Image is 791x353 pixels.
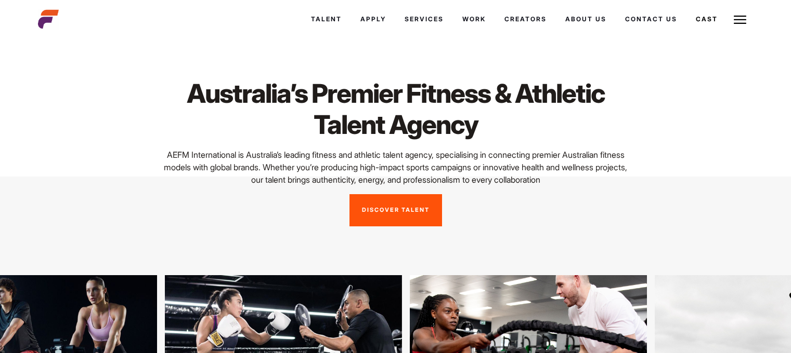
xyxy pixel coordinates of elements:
[302,5,351,33] a: Talent
[616,5,686,33] a: Contact Us
[38,9,59,30] img: cropped-aefm-brand-fav-22-square.png
[395,5,453,33] a: Services
[159,148,632,186] p: AEFM International is Australia’s leading fitness and athletic talent agency, specialising in con...
[453,5,495,33] a: Work
[351,5,395,33] a: Apply
[349,194,442,226] a: Discover Talent
[159,78,632,140] h1: Australia’s Premier Fitness & Athletic Talent Agency
[734,13,746,26] img: Burger icon
[556,5,616,33] a: About Us
[495,5,556,33] a: Creators
[686,5,727,33] a: Cast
